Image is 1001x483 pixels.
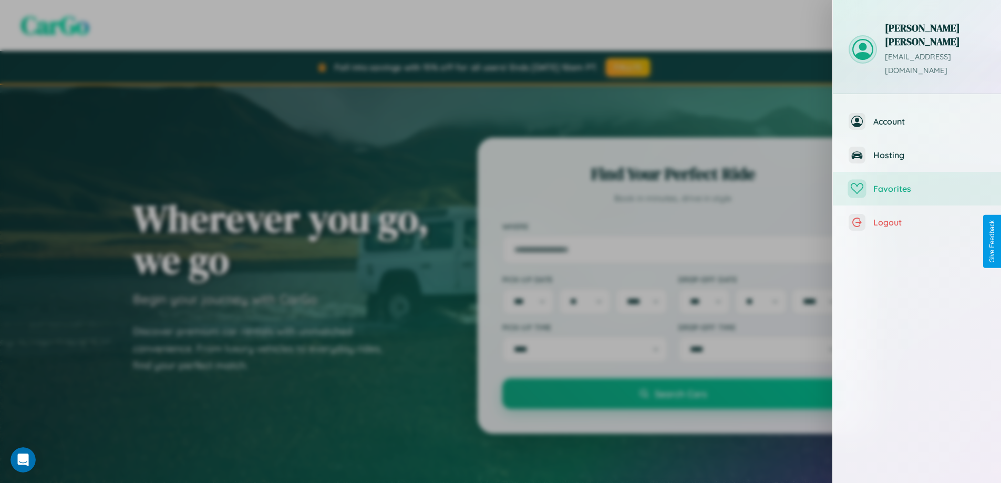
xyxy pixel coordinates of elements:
[833,205,1001,239] button: Logout
[11,447,36,472] iframe: Intercom live chat
[833,105,1001,138] button: Account
[873,116,985,127] span: Account
[988,220,996,263] div: Give Feedback
[833,172,1001,205] button: Favorites
[833,138,1001,172] button: Hosting
[873,217,985,228] span: Logout
[873,183,985,194] span: Favorites
[873,150,985,160] span: Hosting
[885,50,985,78] p: [EMAIL_ADDRESS][DOMAIN_NAME]
[885,21,985,48] h3: [PERSON_NAME] [PERSON_NAME]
